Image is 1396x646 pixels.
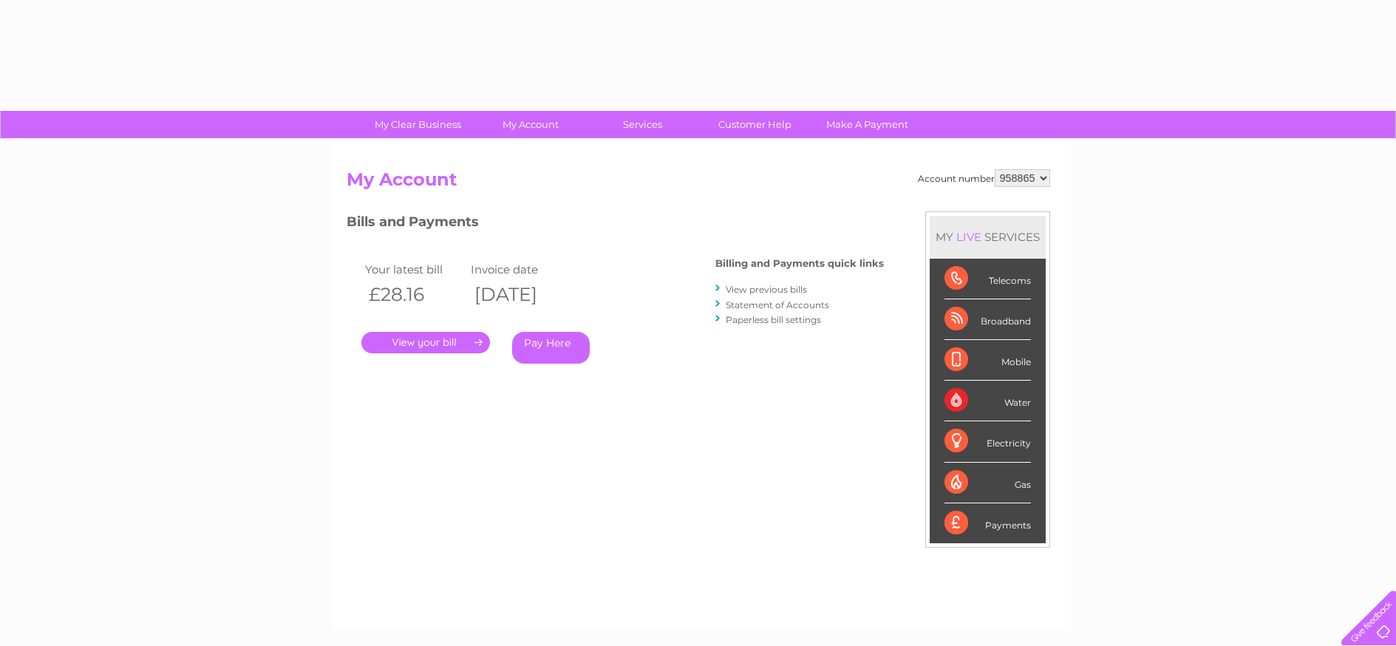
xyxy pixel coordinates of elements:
th: £28.16 [361,279,468,310]
div: Payments [944,503,1031,543]
h2: My Account [347,169,1050,197]
a: Paperless bill settings [726,314,821,325]
div: Broadband [944,299,1031,340]
div: Electricity [944,421,1031,462]
h4: Billing and Payments quick links [715,258,884,269]
a: . [361,332,490,353]
td: Invoice date [467,259,573,279]
a: Statement of Accounts [726,299,829,310]
th: [DATE] [467,279,573,310]
a: Pay Here [512,332,590,364]
a: Make A Payment [806,111,928,138]
a: View previous bills [726,284,807,295]
div: Water [944,381,1031,421]
div: MY SERVICES [930,216,1046,258]
div: Gas [944,463,1031,503]
div: Mobile [944,340,1031,381]
a: Services [582,111,704,138]
h3: Bills and Payments [347,211,884,237]
div: Account number [918,169,1050,187]
td: Your latest bill [361,259,468,279]
div: LIVE [953,230,984,244]
div: Telecoms [944,259,1031,299]
a: My Clear Business [357,111,479,138]
a: Customer Help [694,111,816,138]
a: My Account [469,111,591,138]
